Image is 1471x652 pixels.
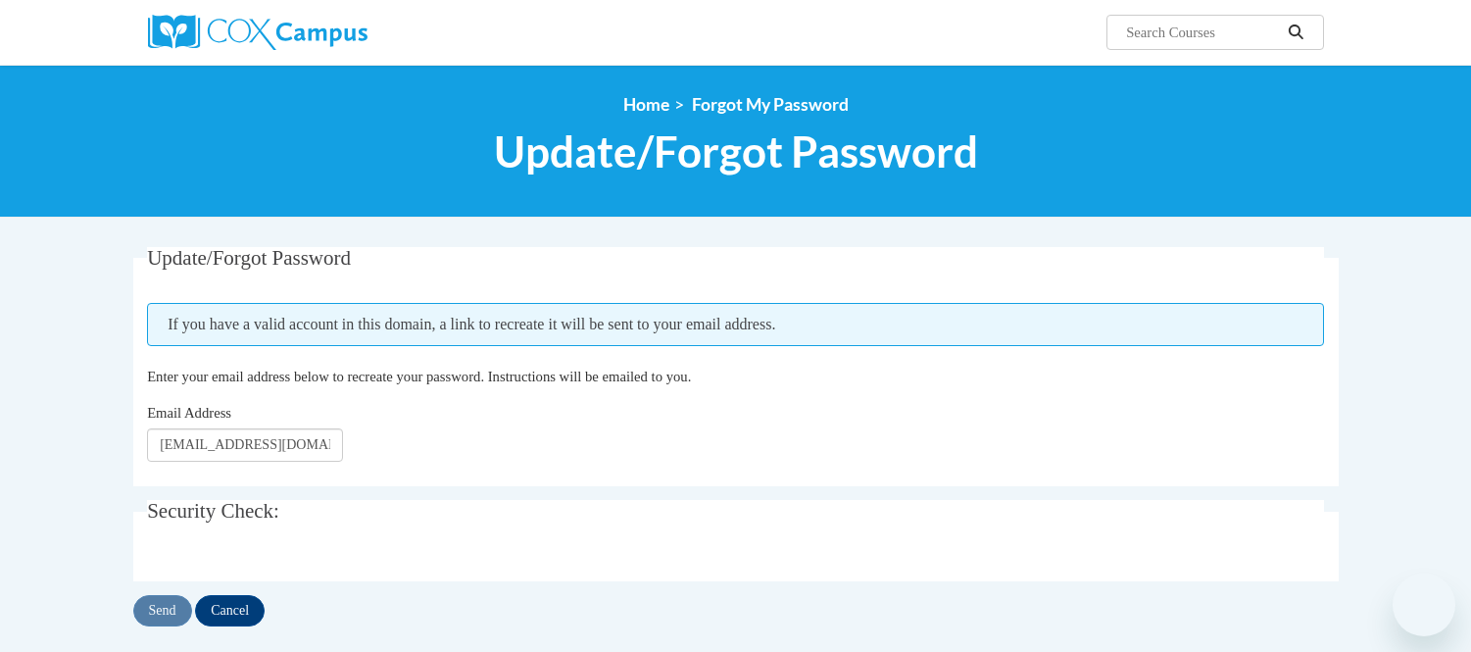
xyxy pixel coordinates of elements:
span: Enter your email address below to recreate your password. Instructions will be emailed to you. [147,369,691,384]
input: Cancel [195,595,265,627]
button: Search [1281,21,1310,44]
span: Email Address [147,405,231,421]
a: Cox Campus [148,15,520,50]
span: Security Check: [147,499,279,523]
a: Home [623,94,669,115]
input: Email [147,428,343,462]
span: Forgot My Password [692,94,849,115]
span: Update/Forgot Password [494,125,978,177]
img: Cox Campus [148,15,368,50]
span: Update/Forgot Password [147,246,351,270]
input: Search Courses [1124,21,1281,44]
span: If you have a valid account in this domain, a link to recreate it will be sent to your email addr... [147,303,1324,346]
iframe: Button to launch messaging window [1393,574,1455,636]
